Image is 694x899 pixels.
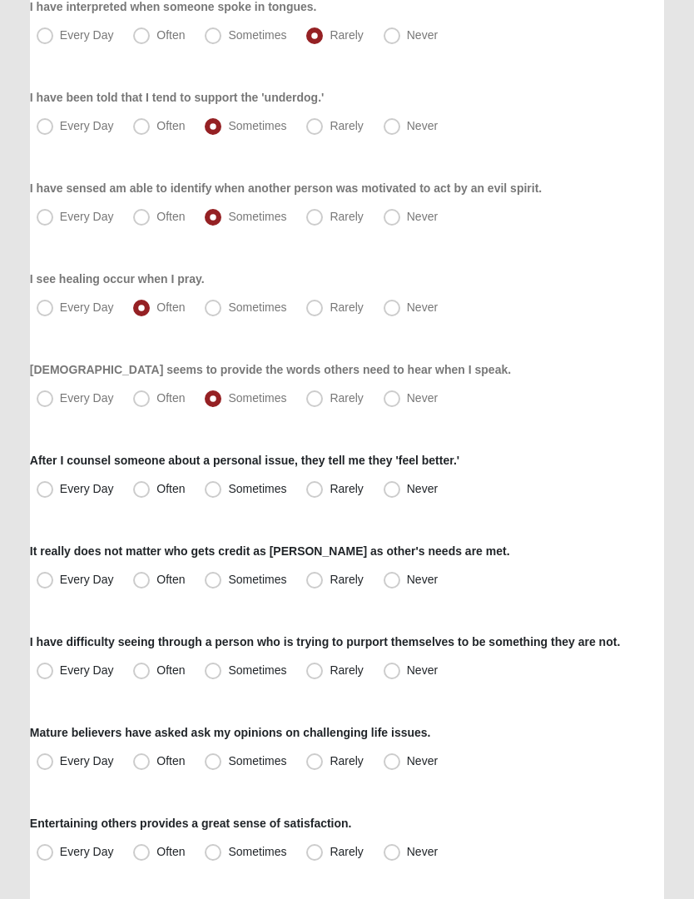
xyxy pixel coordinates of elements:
span: Never [407,300,438,314]
span: Often [156,391,185,405]
span: Rarely [330,28,363,42]
span: Often [156,663,185,677]
span: Often [156,845,185,858]
span: Sometimes [228,573,286,586]
span: Often [156,573,185,586]
label: I have been told that I tend to support the 'underdog.' [30,89,325,106]
label: I have sensed am able to identify when another person was motivated to act by an evil spirit. [30,180,542,196]
span: Rarely [330,754,363,767]
span: Rarely [330,210,363,223]
label: Mature believers have asked ask my opinions on challenging life issues. [30,724,431,741]
label: [DEMOGRAPHIC_DATA] seems to provide the words others need to hear when I speak. [30,361,511,378]
span: Never [407,663,438,677]
span: Every Day [60,300,114,314]
span: Sometimes [228,663,286,677]
span: Rarely [330,391,363,405]
span: Often [156,28,185,42]
span: Rarely [330,119,363,132]
label: Entertaining others provides a great sense of satisfaction. [30,815,352,832]
span: Sometimes [228,754,286,767]
span: Rarely [330,663,363,677]
span: Never [407,845,438,858]
label: After I counsel someone about a personal issue, they tell me they 'feel better.' [30,452,459,469]
label: I have difficulty seeing through a person who is trying to purport themselves to be something the... [30,633,620,650]
span: Sometimes [228,300,286,314]
span: Never [407,482,438,495]
span: Every Day [60,28,114,42]
span: Never [407,210,438,223]
span: Rarely [330,573,363,586]
span: Never [407,119,438,132]
span: Often [156,119,185,132]
span: Often [156,210,185,223]
span: Never [407,573,438,586]
span: Sometimes [228,845,286,858]
span: Never [407,754,438,767]
span: Every Day [60,845,114,858]
span: Every Day [60,119,114,132]
span: Every Day [60,663,114,677]
span: Often [156,300,185,314]
label: It really does not matter who gets credit as [PERSON_NAME] as other's needs are met. [30,543,510,559]
span: Rarely [330,845,363,858]
span: Often [156,754,185,767]
span: Every Day [60,482,114,495]
span: Sometimes [228,391,286,405]
span: Sometimes [228,119,286,132]
span: Often [156,482,185,495]
label: I see healing occur when I pray. [30,271,205,287]
span: Sometimes [228,210,286,223]
span: Never [407,391,438,405]
span: Rarely [330,482,363,495]
span: Sometimes [228,482,286,495]
span: Every Day [60,391,114,405]
span: Every Day [60,754,114,767]
span: Never [407,28,438,42]
span: Every Day [60,573,114,586]
span: Sometimes [228,28,286,42]
span: Rarely [330,300,363,314]
span: Every Day [60,210,114,223]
